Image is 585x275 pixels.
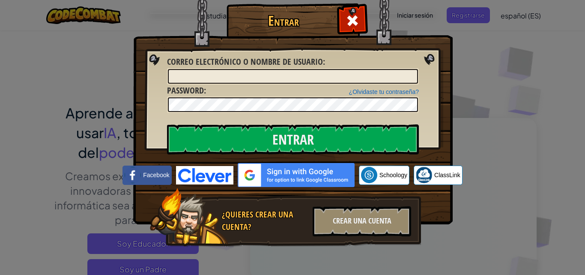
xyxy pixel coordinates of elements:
img: schoology.png [361,167,377,183]
div: Crear una cuenta [313,206,411,236]
span: Facebook [143,171,169,179]
img: clever-logo-blue.png [176,166,233,184]
a: ¿Olvidaste tu contraseña? [349,88,419,95]
label: : [167,56,325,68]
h1: Entrar [229,13,338,28]
span: ClassLink [434,171,460,179]
img: classlink-logo-small.png [416,167,432,183]
span: Schoology [379,171,407,179]
input: Entrar [167,124,419,154]
span: Password [167,85,204,96]
label: : [167,85,206,97]
div: ¿Quieres crear una cuenta? [222,209,307,233]
span: Correo electrónico o nombre de usuario [167,56,323,67]
img: gplus_sso_button2.svg [238,163,355,187]
img: facebook_small.png [125,167,141,183]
